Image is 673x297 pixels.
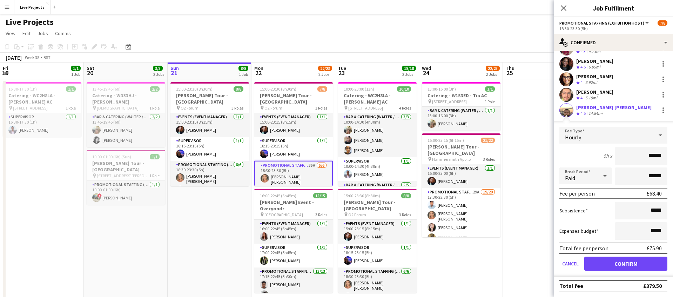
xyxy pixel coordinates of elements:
[22,30,31,37] span: Edit
[170,65,179,71] span: Sun
[55,30,71,37] span: Comms
[576,58,613,64] div: [PERSON_NAME]
[86,69,94,77] span: 20
[176,86,213,92] span: 15:00-23:30 (8h30m)
[43,55,51,60] div: BST
[422,82,500,131] app-job-card: 13:00-16:00 (3h)1/1Catering - W1S3ED - Tia AC [STREET_ADDRESS]1 RoleBar & Catering (Waiter / wait...
[576,73,613,80] div: [PERSON_NAME]
[485,86,495,92] span: 1/1
[150,154,160,159] span: 1/1
[260,193,296,198] span: 16:00-22:45 (6h45m)
[71,72,80,77] div: 1 Job
[254,65,263,71] span: Mon
[422,65,431,71] span: Wed
[87,113,165,147] app-card-role: Bar & Catering (Waiter / waitress)2/213:45-19:45 (6h)[PERSON_NAME][PERSON_NAME]
[87,160,165,173] h3: [PERSON_NAME] Tour - [GEOGRAPHIC_DATA]
[234,86,243,92] span: 8/8
[486,72,499,77] div: 2 Jobs
[658,20,667,26] span: 7/8
[481,138,495,143] span: 21/22
[432,157,471,162] span: Hammersmith Apollo
[402,66,416,71] span: 18/18
[254,161,333,239] app-card-role: Promotional Staffing (Exhibition Host)35A5/618:30-23:30 (5h)[PERSON_NAME] [PERSON_NAME]
[559,257,581,271] button: Cancel
[6,17,54,27] h1: Live Projects
[422,133,500,237] app-job-card: 15:00-23:15 (8h15m)21/22[PERSON_NAME] Tour - [GEOGRAPHIC_DATA] Hammersmith Apollo3 RolesEvents (E...
[580,80,583,85] span: 4
[254,199,333,212] h3: [PERSON_NAME] Event - Overyondr
[604,153,612,159] div: 5h x
[432,99,467,104] span: [STREET_ADDRESS]
[580,49,586,54] span: 4.3
[170,113,249,137] app-card-role: Events (Event Manager)1/115:00-23:15 (8h15m)[PERSON_NAME]
[559,207,588,214] label: Subsistence
[254,189,333,293] app-job-card: 16:00-22:45 (6h45m)15/15[PERSON_NAME] Event - Overyondr [GEOGRAPHIC_DATA]3 RolesEvents (Event Man...
[254,220,333,244] app-card-role: Events (Event Manager)1/116:00-22:45 (6h45m)[PERSON_NAME]
[506,65,514,71] span: Thu
[3,113,81,137] app-card-role: Supervisor1/116:30-17:30 (1h)[PERSON_NAME]
[153,66,163,71] span: 3/3
[559,245,608,252] div: Total fee per person
[38,30,48,37] span: Jobs
[337,69,346,77] span: 23
[344,193,380,198] span: 15:00-23:30 (8h30m)
[576,89,613,95] div: [PERSON_NAME]
[254,92,333,105] h3: [PERSON_NAME] Tour - [GEOGRAPHIC_DATA]
[239,72,248,77] div: 1 Job
[580,95,583,100] span: 4
[554,4,673,13] h3: Job Fulfilment
[401,193,411,198] span: 8/8
[317,86,327,92] span: 7/8
[92,86,121,92] span: 13:45-19:45 (6h)
[87,82,165,147] app-job-card: 13:45-19:45 (6h)2/2Catering - WD33HJ - [PERSON_NAME] [DEMOGRAPHIC_DATA]1 RoleBar & Catering (Wait...
[87,181,165,205] app-card-role: Promotional Staffing (Exhibition Host)1/119:00-01:00 (6h)![PERSON_NAME]
[580,64,586,70] span: 4.5
[170,161,249,238] app-card-role: Promotional Staffing (Exhibition Host)6/618:30-23:30 (5h)[PERSON_NAME] [PERSON_NAME]
[170,82,249,186] app-job-card: 15:00-23:30 (8h30m)8/8[PERSON_NAME] Tour - [GEOGRAPHIC_DATA] O2 Forum3 RolesEvents (Event Manager...
[87,150,165,205] app-job-card: 19:00-01:00 (6h) (Sun)1/1[PERSON_NAME] Tour - [GEOGRAPHIC_DATA] [STREET_ADDRESS][PERSON_NAME]1 Ro...
[153,72,164,77] div: 2 Jobs
[23,55,41,60] span: Week 38
[97,105,139,111] span: [DEMOGRAPHIC_DATA]
[587,111,604,117] div: 14.84mi
[422,107,500,131] app-card-role: Bar & Catering (Waiter / waitress)1/113:00-16:00 (3h)[PERSON_NAME]
[66,86,76,92] span: 1/1
[344,86,374,92] span: 10:00-23:00 (13h)
[485,99,495,104] span: 1 Role
[3,29,18,38] a: View
[338,92,417,105] h3: Catering - WC2H8LA - [PERSON_NAME] AC
[260,86,296,92] span: 15:00-23:30 (8h30m)
[254,82,333,186] app-job-card: 15:00-23:30 (8h30m)7/8[PERSON_NAME] Tour - [GEOGRAPHIC_DATA] O2 Forum3 RolesEvents (Event Manager...
[254,244,333,268] app-card-role: Supervisor1/117:00-22:45 (5h45m)[PERSON_NAME]
[338,220,417,244] app-card-role: Events (Event Manager)1/115:00-23:15 (8h15m)[PERSON_NAME]
[338,244,417,268] app-card-role: Supervisor1/118:15-23:15 (5h)[PERSON_NAME]
[13,105,48,111] span: [STREET_ADDRESS]
[253,69,263,77] span: 22
[483,157,495,162] span: 3 Roles
[338,65,346,71] span: Tue
[338,199,417,212] h3: [PERSON_NAME] Tour - [GEOGRAPHIC_DATA]
[584,257,667,271] button: Confirm
[338,189,417,293] div: 15:00-23:30 (8h30m)8/8[PERSON_NAME] Tour - [GEOGRAPHIC_DATA] O2 Forum3 RolesEvents (Event Manager...
[87,92,165,105] h3: Catering - WD33HJ - [PERSON_NAME]
[422,164,500,188] app-card-role: Events (Event Manager)1/115:00-23:00 (8h)[PERSON_NAME]
[92,154,131,159] span: 19:00-01:00 (6h) (Sun)
[428,86,456,92] span: 13:00-16:00 (3h)
[2,69,8,77] span: 19
[254,113,333,137] app-card-role: Events (Event Manager)1/115:00-23:15 (8h15m)[PERSON_NAME]
[554,34,673,51] div: Confirmed
[587,49,602,55] div: 9.73mi
[428,138,464,143] span: 15:00-23:15 (8h15m)
[486,66,500,71] span: 22/23
[559,190,595,197] div: Fee per person
[318,72,332,77] div: 2 Jobs
[181,105,198,111] span: O2 Forum
[3,92,81,105] h3: Catering - WC2H8LA - [PERSON_NAME] AC
[150,86,160,92] span: 2/2
[35,29,51,38] a: Jobs
[422,144,500,156] h3: [PERSON_NAME] Tour - [GEOGRAPHIC_DATA]
[3,82,81,137] app-job-card: 16:30-17:30 (1h)1/1Catering - WC2H8LA - [PERSON_NAME] AC [STREET_ADDRESS]1 RoleSupervisor1/116:30...
[559,26,667,31] div: 18:30-23:30 (5h)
